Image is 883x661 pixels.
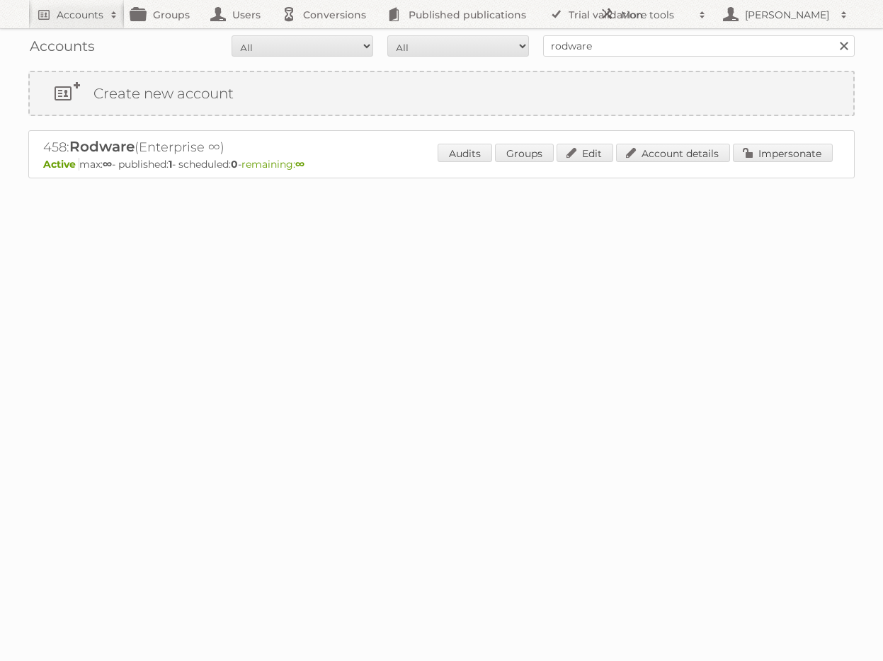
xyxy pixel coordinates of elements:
strong: 0 [231,158,238,171]
a: Groups [495,144,554,162]
a: Account details [616,144,730,162]
span: remaining: [241,158,304,171]
strong: ∞ [103,158,112,171]
p: max: - published: - scheduled: - [43,158,840,171]
a: Audits [438,144,492,162]
a: Impersonate [733,144,833,162]
h2: More tools [621,8,692,22]
span: Active [43,158,79,171]
strong: 1 [169,158,172,171]
a: Edit [557,144,613,162]
strong: ∞ [295,158,304,171]
a: Create new account [30,72,853,115]
h2: 458: (Enterprise ∞) [43,138,539,156]
h2: [PERSON_NAME] [741,8,833,22]
h2: Accounts [57,8,103,22]
span: Rodware [69,138,135,155]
